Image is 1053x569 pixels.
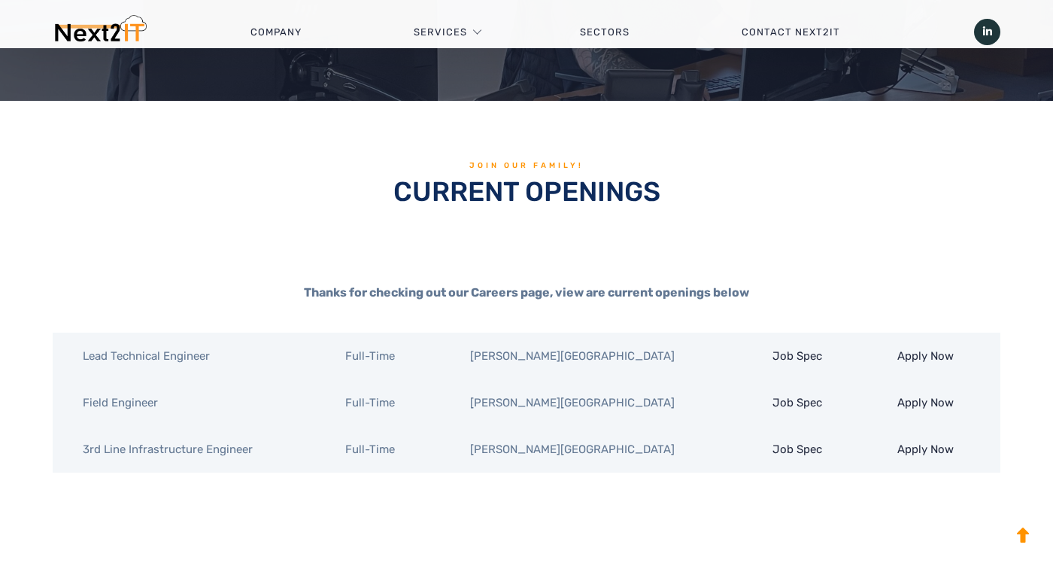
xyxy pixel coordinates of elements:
a: Contact Next2IT [686,10,897,55]
td: [PERSON_NAME][GEOGRAPHIC_DATA] [440,426,742,473]
a: Company [194,10,358,55]
a: Link Apply Now [897,349,954,363]
img: Next2IT [53,15,147,49]
a: Link Job Spec [772,443,822,456]
td: Lead Technical Engineer [53,333,315,379]
a: Apply Now [897,396,954,409]
td: 3rd Line Infrastructure Engineer [53,426,315,473]
td: [PERSON_NAME][GEOGRAPHIC_DATA] [440,379,742,426]
a: Link Job Spec [772,349,822,363]
td: Full-Time [315,379,440,426]
td: Full-Time [315,426,440,473]
td: Full-Time [315,333,440,379]
td: Field Engineer [53,379,315,426]
a: Services [414,10,467,55]
a: Sectors [523,10,686,55]
strong: Thanks for checking out our Careers page, view are current openings below [304,285,749,300]
h2: CURRENT OPENINGS [53,175,1000,208]
a: Link Job Spec [772,396,822,409]
h6: Join our family! [53,161,1000,172]
td: [PERSON_NAME][GEOGRAPHIC_DATA] [440,333,742,379]
a: Link Apply Now [897,443,954,456]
